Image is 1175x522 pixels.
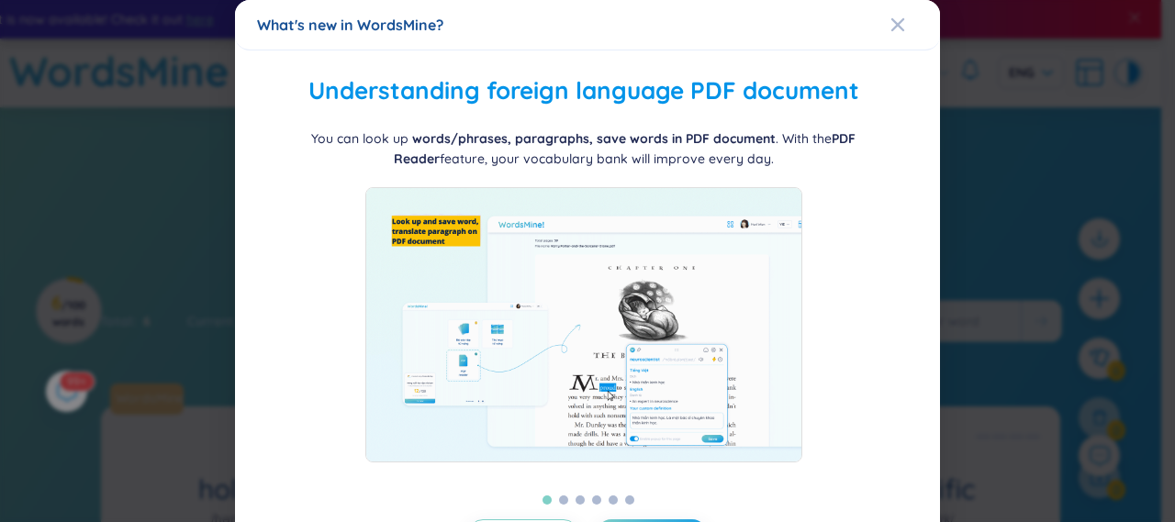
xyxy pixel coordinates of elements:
h2: Understanding foreign language PDF document [257,72,910,110]
button: 6 [625,495,634,505]
button: 1 [543,495,552,505]
button: 3 [576,495,585,505]
span: You can look up . With the feature, your vocabulary bank will improve every day. [311,130,856,167]
button: 2 [559,495,568,505]
button: 4 [592,495,601,505]
b: words/phrases, paragraphs, save words in PDF document [412,130,776,147]
b: PDF Reader [394,130,856,167]
div: What's new in WordsMine? [257,15,918,35]
button: 5 [609,495,618,505]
